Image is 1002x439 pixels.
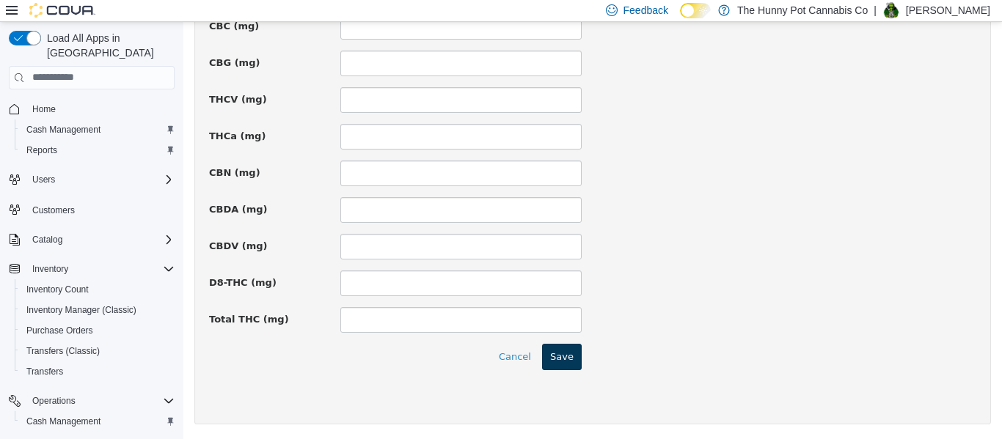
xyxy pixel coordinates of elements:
button: Transfers (Classic) [15,341,180,361]
span: Inventory [26,260,175,278]
button: Inventory [3,259,180,279]
span: THCa (mg) [26,108,82,119]
span: Home [26,100,175,118]
span: Catalog [32,234,62,246]
span: CBDV (mg) [26,218,84,229]
a: Customers [26,202,81,219]
p: | [874,1,877,19]
button: Transfers [15,361,180,382]
button: Cash Management [15,119,180,140]
span: Users [32,174,55,185]
img: Cova [29,3,95,18]
a: Cash Management [21,413,106,430]
span: Dark Mode [680,18,681,19]
button: Customers [3,199,180,220]
a: Home [26,100,62,118]
span: Cash Management [26,124,100,136]
span: Operations [26,392,175,410]
span: CBDA (mg) [26,182,84,193]
span: Reports [21,141,175,159]
a: Purchase Orders [21,322,99,339]
span: Transfers [26,366,63,377]
button: Save [359,322,398,348]
button: Inventory [26,260,74,278]
button: Operations [26,392,81,410]
span: Users [26,171,175,188]
span: Purchase Orders [26,325,93,336]
button: Catalog [26,231,68,248]
button: Inventory Count [15,279,180,300]
button: Purchase Orders [15,320,180,341]
span: Customers [26,200,175,218]
span: Transfers (Classic) [26,345,100,357]
span: Transfers [21,363,175,380]
span: Total THC (mg) [26,292,106,303]
span: Transfers (Classic) [21,342,175,360]
a: Inventory Count [21,281,95,298]
div: Alexyss Dodd [882,1,900,19]
span: Catalog [26,231,175,248]
span: Cash Management [21,121,175,139]
span: Purchase Orders [21,322,175,339]
button: Catalog [3,229,180,250]
span: Inventory Manager (Classic) [26,304,136,316]
span: CBN (mg) [26,145,77,156]
span: Operations [32,395,76,407]
p: The Hunny Pot Cannabis Co [737,1,868,19]
span: Home [32,103,56,115]
span: Cash Management [21,413,175,430]
span: Inventory Manager (Classic) [21,301,175,319]
button: Inventory Manager (Classic) [15,300,180,320]
span: Inventory Count [21,281,175,298]
a: Transfers [21,363,69,380]
span: Cash Management [26,416,100,427]
span: D8-THC (mg) [26,255,93,266]
a: Cash Management [21,121,106,139]
button: Cash Management [15,411,180,432]
a: Inventory Manager (Classic) [21,301,142,319]
span: Load All Apps in [GEOGRAPHIC_DATA] [41,31,175,60]
button: Reports [15,140,180,161]
span: Feedback [623,3,668,18]
input: Dark Mode [680,3,711,18]
span: Inventory [32,263,68,275]
button: Users [3,169,180,190]
button: Users [26,171,61,188]
a: Reports [21,141,63,159]
p: [PERSON_NAME] [906,1,990,19]
span: Customers [32,204,75,216]
button: Cancel [307,322,356,348]
span: Inventory Count [26,284,89,295]
button: Operations [3,391,180,411]
span: Reports [26,144,57,156]
button: Home [3,98,180,119]
span: THCV (mg) [26,72,84,83]
a: Transfers (Classic) [21,342,106,360]
span: CBG (mg) [26,35,76,46]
